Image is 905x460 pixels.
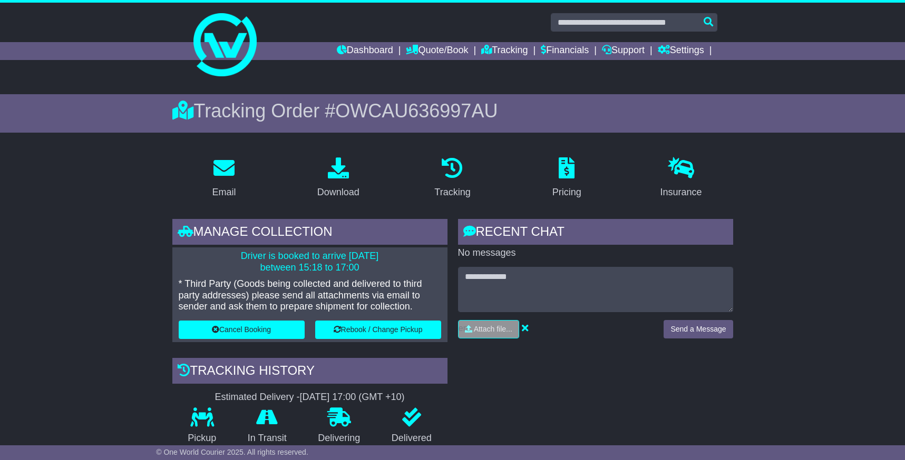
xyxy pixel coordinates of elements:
[317,185,359,199] div: Download
[434,185,470,199] div: Tracking
[172,433,232,444] p: Pickup
[458,247,733,259] p: No messages
[546,154,588,203] a: Pricing
[179,278,441,313] p: * Third Party (Goods being collected and delivered to third party addresses) please send all atta...
[300,392,405,403] div: [DATE] 17:00 (GMT +10)
[179,321,305,339] button: Cancel Booking
[660,185,702,199] div: Insurance
[602,42,645,60] a: Support
[172,219,447,247] div: Manage collection
[315,321,441,339] button: Rebook / Change Pickup
[376,433,447,444] p: Delivered
[458,219,733,247] div: RECENT CHAT
[232,433,303,444] p: In Transit
[654,154,709,203] a: Insurance
[156,448,308,456] span: © One World Courier 2025. All rights reserved.
[310,154,366,203] a: Download
[337,42,393,60] a: Dashboard
[172,358,447,386] div: Tracking history
[427,154,477,203] a: Tracking
[172,99,733,122] div: Tracking Order #
[658,42,704,60] a: Settings
[664,320,733,338] button: Send a Message
[541,42,589,60] a: Financials
[481,42,528,60] a: Tracking
[179,251,441,273] p: Driver is booked to arrive [DATE] between 15:18 to 17:00
[552,185,581,199] div: Pricing
[303,433,376,444] p: Delivering
[406,42,468,60] a: Quote/Book
[212,185,236,199] div: Email
[205,154,242,203] a: Email
[172,392,447,403] div: Estimated Delivery -
[335,100,498,122] span: OWCAU636997AU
